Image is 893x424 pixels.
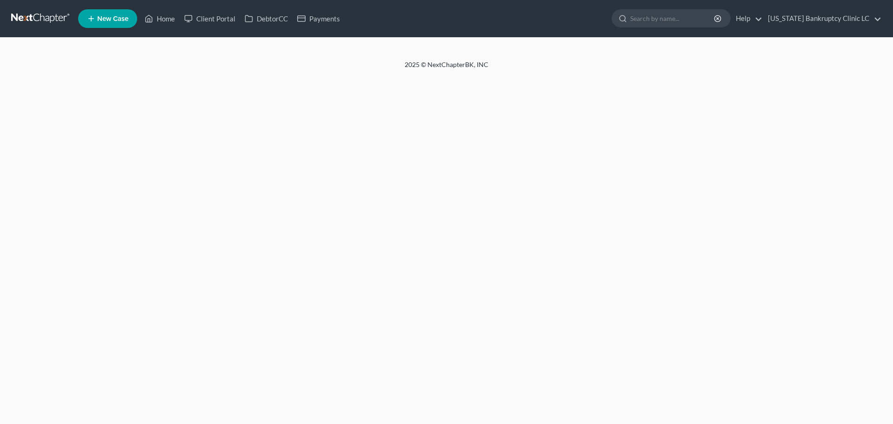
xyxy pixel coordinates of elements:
a: Help [731,10,762,27]
a: Home [140,10,180,27]
a: Payments [293,10,345,27]
a: [US_STATE] Bankruptcy Clinic LC [763,10,881,27]
span: New Case [97,15,128,22]
div: 2025 © NextChapterBK, INC [181,60,712,77]
a: DebtorCC [240,10,293,27]
input: Search by name... [630,10,715,27]
a: Client Portal [180,10,240,27]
